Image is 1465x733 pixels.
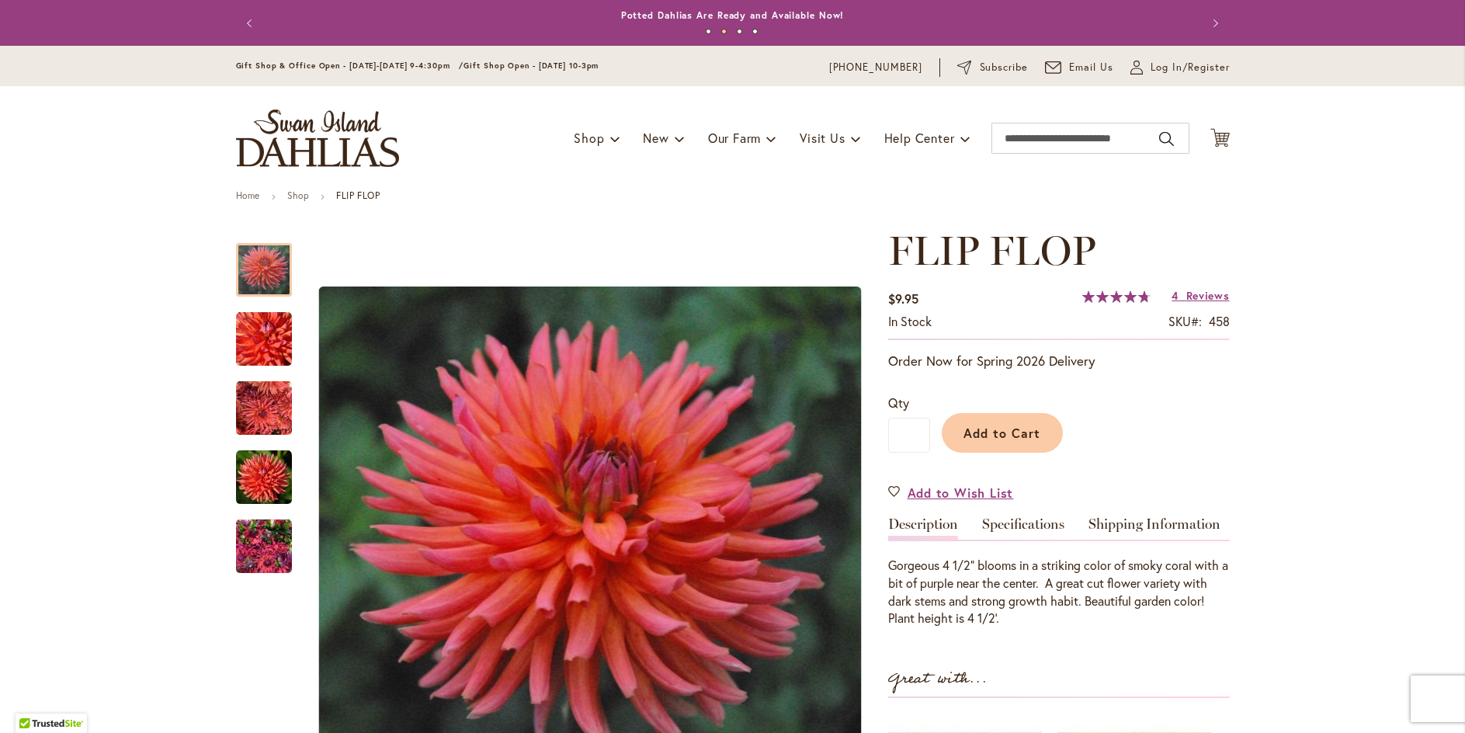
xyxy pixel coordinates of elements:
[1088,517,1220,540] a: Shipping Information
[888,352,1230,370] p: Order Now for Spring 2026 Delivery
[236,297,307,366] div: FLIP FLOP
[1082,290,1151,303] div: 95%
[888,313,932,329] span: In stock
[1069,60,1113,75] span: Email Us
[1168,313,1202,329] strong: SKU
[884,130,955,146] span: Help Center
[236,435,307,504] div: FLIP FLOP
[800,130,845,146] span: Visit Us
[829,60,923,75] a: [PHONE_NUMBER]
[236,189,260,201] a: Home
[721,29,727,34] button: 2 of 4
[888,517,958,540] a: Description
[643,130,668,146] span: New
[621,9,845,21] a: Potted Dahlias Are Ready and Available Now!
[1130,60,1230,75] a: Log In/Register
[236,504,292,573] div: FLIP FLOP
[752,29,758,34] button: 4 of 4
[236,366,307,435] div: FLIP FLOP
[236,380,292,436] img: FLIP FLOP
[888,517,1230,627] div: Detailed Product Info
[888,557,1230,627] div: Gorgeous 4 1/2" blooms in a striking color of smoky coral with a bit of purple near the center. A...
[1151,60,1230,75] span: Log In/Register
[980,60,1029,75] span: Subscribe
[708,130,761,146] span: Our Farm
[888,226,1096,275] span: FLIP FLOP
[888,666,988,692] strong: Great with...
[236,311,292,367] img: FLIP FLOP
[236,450,292,505] img: FLIP FLOP
[888,484,1014,502] a: Add to Wish List
[236,109,399,167] a: store logo
[236,8,267,39] button: Previous
[1209,313,1230,331] div: 458
[888,394,909,411] span: Qty
[12,678,55,721] iframe: Launch Accessibility Center
[574,130,604,146] span: Shop
[908,484,1014,502] span: Add to Wish List
[236,509,292,584] img: FLIP FLOP
[1172,288,1179,303] span: 4
[336,189,380,201] strong: FLIP FLOP
[1199,8,1230,39] button: Next
[737,29,742,34] button: 3 of 4
[1172,288,1229,303] a: 4 Reviews
[287,189,309,201] a: Shop
[1186,288,1230,303] span: Reviews
[957,60,1028,75] a: Subscribe
[942,413,1063,453] button: Add to Cart
[236,228,307,297] div: FLIP FLOP
[236,61,464,71] span: Gift Shop & Office Open - [DATE]-[DATE] 9-4:30pm /
[963,425,1040,441] span: Add to Cart
[888,290,918,307] span: $9.95
[463,61,599,71] span: Gift Shop Open - [DATE] 10-3pm
[1045,60,1113,75] a: Email Us
[706,29,711,34] button: 1 of 4
[888,313,932,331] div: Availability
[982,517,1064,540] a: Specifications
